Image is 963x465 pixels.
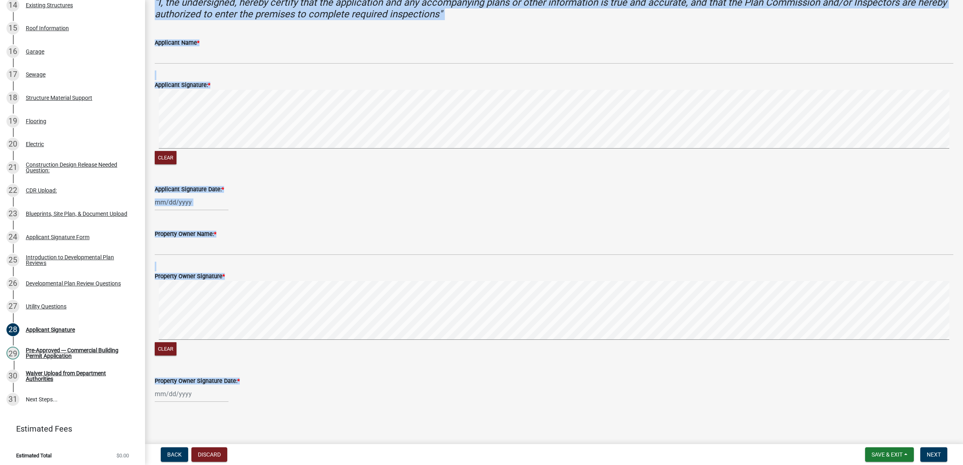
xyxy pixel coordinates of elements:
[26,304,66,309] div: Utility Questions
[26,162,132,173] div: Construction Design Release Needed Question:
[155,342,176,355] button: Clear
[155,151,176,164] button: Clear
[155,187,224,192] label: Applicant Signature Date:
[6,254,19,267] div: 25
[26,347,132,359] div: Pre-Approved --- Commercial Building Permit Application
[191,447,227,462] button: Discard
[6,323,19,336] div: 28
[26,234,89,240] div: Applicant Signature Form
[167,451,182,458] span: Back
[865,447,914,462] button: Save & Exit
[155,40,199,46] label: Applicant Name
[872,451,903,458] span: Save & Exit
[116,453,129,458] span: $0.00
[155,378,240,384] label: Property Owner Signature Date:
[26,254,132,266] div: Introduction to Developmental Plan Reviews
[26,327,75,333] div: Applicant Signature
[6,68,19,81] div: 17
[26,281,121,286] div: Developmental Plan Review Questions
[161,447,188,462] button: Back
[6,347,19,360] div: 29
[6,277,19,290] div: 26
[6,393,19,406] div: 31
[927,451,941,458] span: Next
[155,194,228,211] input: mm/dd/yyyy
[26,141,44,147] div: Electric
[16,453,52,458] span: Estimated Total
[155,231,216,237] label: Property Owner Name:
[6,421,132,437] a: Estimated Fees
[6,370,19,382] div: 30
[6,207,19,220] div: 23
[6,184,19,197] div: 22
[920,447,947,462] button: Next
[6,161,19,174] div: 21
[6,300,19,313] div: 27
[26,2,73,8] div: Existing Structures
[6,138,19,151] div: 20
[6,22,19,35] div: 15
[6,45,19,58] div: 16
[6,91,19,104] div: 18
[26,211,127,217] div: Blueprints, Site Plan, & Document Upload
[155,386,228,402] input: mm/dd/yyyy
[26,188,57,193] div: CDR Upload:
[26,95,92,101] div: Structure Material Support
[6,231,19,244] div: 24
[26,25,69,31] div: Roof Information
[26,118,46,124] div: Flooring
[155,83,210,88] label: Applicant Signature:
[155,274,225,279] label: Property Owner Signature
[26,49,44,54] div: Garage
[6,115,19,128] div: 19
[26,72,46,77] div: Sewage
[26,370,132,382] div: Waiver Upload from Department Authorities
